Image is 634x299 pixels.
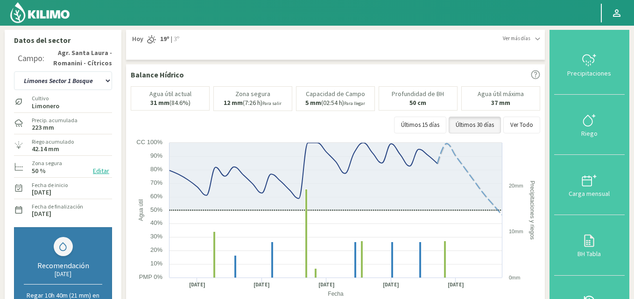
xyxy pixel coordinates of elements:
text: 10% [150,260,162,267]
text: [DATE] [254,281,270,288]
small: Para llegar [344,100,365,106]
label: 50 % [32,168,46,174]
label: Cultivo [32,94,59,103]
text: 20mm [509,183,523,188]
b: 5 mm [305,98,321,107]
text: 30% [150,233,162,240]
label: Fecha de finalización [32,202,83,211]
text: [DATE] [448,281,464,288]
text: 20% [150,246,162,253]
span: Hoy [131,35,143,44]
p: Balance Hídrico [131,69,184,80]
p: Zona segura [235,90,270,97]
div: Campo: [18,54,44,63]
button: BH Tabla [554,215,625,275]
div: Precipitaciones [557,70,622,76]
p: (02:54 h) [305,99,365,107]
div: Recomendación [24,261,102,270]
text: 0mm [509,275,520,280]
label: Fecha de inicio [32,181,68,189]
span: 3º [172,35,179,44]
button: Carga mensual [554,155,625,215]
button: Últimos 15 días [394,117,446,133]
button: Precipitaciones [554,35,625,95]
label: [DATE] [32,189,51,195]
strong: Agr. Santa Laura - Romanini - Cítricos [44,48,112,68]
b: 37 mm [491,98,510,107]
text: 70% [150,179,162,186]
text: Agua útil [138,199,144,221]
text: CC 100% [136,139,162,146]
label: 42.14 mm [32,146,59,152]
text: Precipitaciones y riegos [529,181,535,240]
text: 60% [150,193,162,200]
p: Agua útil máxima [478,90,524,97]
text: [DATE] [189,281,205,288]
b: 12 mm [224,98,243,107]
img: Kilimo [9,1,70,24]
text: 40% [150,219,162,226]
text: Fecha [328,291,344,297]
label: Precip. acumulada [32,116,77,125]
text: [DATE] [318,281,335,288]
p: (84.6%) [150,99,190,106]
label: Zona segura [32,159,62,167]
label: [DATE] [32,211,51,217]
text: 10mm [509,229,523,234]
p: Capacidad de Campo [306,90,365,97]
div: BH Tabla [557,250,622,257]
p: Datos del sector [14,35,112,46]
p: Profundidad de BH [392,90,444,97]
strong: 19º [160,35,169,43]
label: 223 mm [32,125,54,131]
text: 80% [150,166,162,173]
div: Carga mensual [557,190,622,197]
small: Para salir [262,100,282,106]
div: Riego [557,130,622,137]
text: 50% [150,206,162,213]
button: Editar [90,166,112,176]
text: PMP 0% [139,273,163,280]
span: | [171,35,172,44]
button: Riego [554,95,625,155]
p: Agua útil actual [149,90,191,97]
span: Ver más días [503,35,530,42]
label: Limonero [32,103,59,109]
b: 31 mm [150,98,169,107]
label: Riego acumulado [32,138,74,146]
p: (7:26 h) [224,99,282,107]
text: 90% [150,152,162,159]
div: [DATE] [24,270,102,278]
b: 50 cm [409,98,426,107]
button: Últimos 30 días [449,117,501,133]
button: Ver Todo [503,117,540,133]
text: [DATE] [383,281,399,288]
